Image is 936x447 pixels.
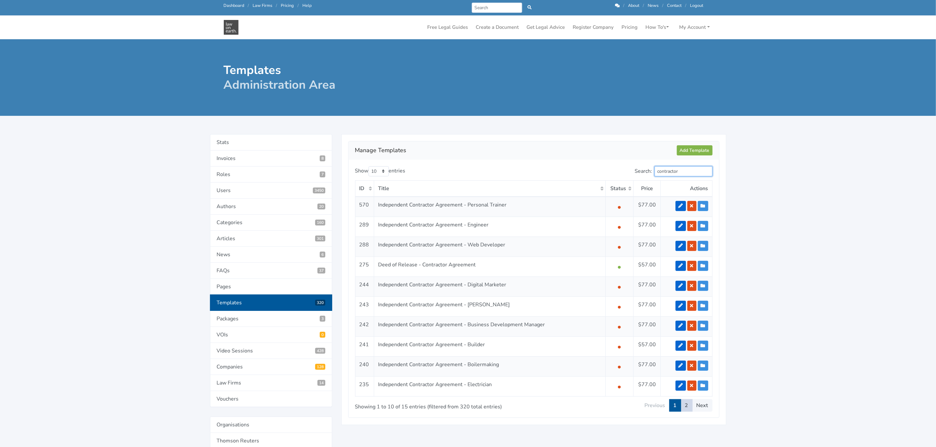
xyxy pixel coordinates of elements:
[210,295,332,311] a: Templates
[224,63,464,92] h1: Templates
[648,3,659,9] a: News
[619,21,640,34] a: Pricing
[634,217,661,237] td: $77.00
[473,21,522,34] a: Create a Document
[635,166,713,176] label: Search:
[281,3,294,9] a: Pricing
[210,199,332,215] a: Authors20
[374,296,606,316] td: Independent Contractor Agreement - [PERSON_NAME]
[369,166,389,176] select: Showentries
[210,279,332,295] a: Pages
[210,343,332,359] a: Video Sessions428
[634,180,661,197] th: Price
[634,296,661,316] td: $77.00
[355,217,374,237] td: 289
[677,21,713,34] a: My Account
[210,167,332,183] a: Roles7
[618,301,622,312] span: •
[317,204,325,209] span: 20
[374,277,606,296] td: Independent Contractor Agreement - Digital Marketer
[298,3,299,9] span: /
[210,417,332,433] a: Organisations
[618,261,622,272] span: •
[210,183,332,199] a: Users3450
[677,145,713,155] a: Add Template
[681,399,693,412] a: 2
[374,197,606,217] td: Independent Contractor Agreement - Personal Trainer
[618,321,622,332] span: •
[634,197,661,217] td: $77.00
[634,277,661,296] td: $77.00
[210,375,332,391] a: Law Firms14
[210,215,332,231] a: Categories160
[315,300,325,306] span: 320
[618,202,622,212] span: •
[355,277,374,296] td: 244
[524,21,568,34] a: Get Legal Advice
[685,3,687,9] span: /
[661,180,712,197] th: Actions
[355,336,374,356] td: 241
[320,332,325,338] span: Pending VOIs
[634,336,661,356] td: $57.00
[618,241,622,252] span: •
[667,3,682,9] a: Contact
[374,316,606,336] td: Independent Contractor Agreement - Business Development Manager
[425,21,471,34] a: Free Legal Guides
[248,3,249,9] span: /
[618,281,622,292] span: •
[210,151,332,167] a: Invoices8
[355,180,374,197] th: ID: activate to sort column ascending
[224,77,336,93] span: Administration Area
[472,3,523,13] input: Search
[374,356,606,376] td: Independent Contractor Agreement - Boilermaking
[320,252,325,258] span: 6
[634,356,661,376] td: $77.00
[210,134,332,151] a: Stats
[374,180,606,197] th: Title: activate to sort column ascending
[355,296,374,316] td: 243
[570,21,617,34] a: Register Company
[692,399,713,412] a: Next
[634,237,661,257] td: $77.00
[643,3,644,9] span: /
[315,220,325,225] span: 160
[634,376,661,396] td: $77.00
[320,316,325,322] span: 3
[355,376,374,396] td: 235
[210,391,332,407] a: Vouchers
[355,145,677,156] h2: Manage Templates
[303,3,312,9] a: Help
[276,3,277,9] span: /
[355,257,374,277] td: 275
[643,21,672,34] a: How To's
[355,316,374,336] td: 242
[355,399,499,411] div: Showing 1 to 10 of 15 entries (filtered from 320 total entries)
[606,180,634,197] th: Status: activate to sort column ascending
[210,263,332,279] a: FAQs
[634,316,661,336] td: $77.00
[618,222,622,232] span: •
[317,268,325,274] span: 37
[374,217,606,237] td: Independent Contractor Agreement - Engineer
[224,3,244,9] a: Dashboard
[623,3,625,9] span: /
[210,359,332,375] a: Companies128
[315,364,325,370] span: Registered Companies
[374,237,606,257] td: Independent Contractor Agreement - Web Developer
[210,311,332,327] a: Packages3
[210,231,332,247] a: Articles
[374,257,606,277] td: Deed of Release - Contractor Agreement
[253,3,273,9] a: Law Firms
[374,336,606,356] td: Independent Contractor Agreement - Builder
[210,247,332,263] a: News
[690,3,703,9] a: Logout
[374,376,606,396] td: Independent Contractor Agreement - Electrician
[355,356,374,376] td: 240
[315,236,325,241] span: 301
[655,166,713,176] input: Search:
[662,3,664,9] span: /
[355,237,374,257] td: 288
[313,188,325,193] span: 3450
[355,166,406,176] label: Show entries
